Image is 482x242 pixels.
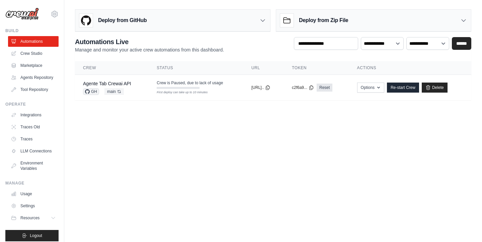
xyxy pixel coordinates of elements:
[8,60,59,71] a: Marketplace
[422,83,448,93] a: Delete
[75,61,149,75] th: Crew
[83,81,131,86] a: Agente Tab Crewai API
[30,233,42,238] span: Logout
[357,83,384,93] button: Options
[8,189,59,199] a: Usage
[8,201,59,211] a: Settings
[8,158,59,174] a: Environment Variables
[83,88,99,95] span: GH
[8,213,59,223] button: Resources
[8,84,59,95] a: Tool Repository
[8,72,59,83] a: Agents Repository
[317,84,332,92] a: Reset
[5,8,39,20] img: Logo
[8,48,59,59] a: Crew Studio
[149,61,243,75] th: Status
[75,46,224,53] p: Manage and monitor your active crew automations from this dashboard.
[157,90,199,95] div: First deploy can take up to 10 minutes
[8,134,59,144] a: Traces
[8,36,59,47] a: Automations
[8,146,59,156] a: LLM Connections
[98,16,147,24] h3: Deploy from GitHub
[8,122,59,132] a: Traces Old
[292,85,314,90] button: c2f6a9...
[20,215,39,221] span: Resources
[349,61,471,75] th: Actions
[75,37,224,46] h2: Automations Live
[79,14,93,27] img: GitHub Logo
[243,61,284,75] th: URL
[387,83,419,93] a: Re-start Crew
[104,88,124,95] span: main
[157,80,223,86] span: Crew is Paused, due to lack of usage
[299,16,348,24] h3: Deploy from Zip File
[8,110,59,120] a: Integrations
[5,28,59,33] div: Build
[284,61,349,75] th: Token
[5,230,59,241] button: Logout
[449,210,482,242] iframe: Chat Widget
[5,102,59,107] div: Operate
[5,180,59,186] div: Manage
